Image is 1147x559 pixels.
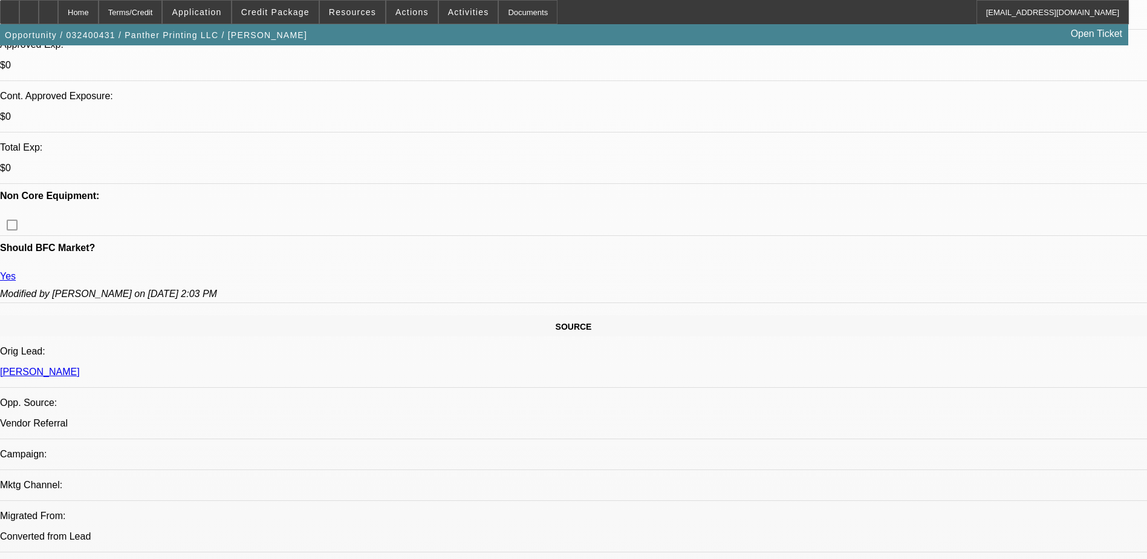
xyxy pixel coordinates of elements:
button: Application [163,1,230,24]
a: Open Ticket [1066,24,1127,44]
span: Actions [395,7,429,17]
button: Activities [439,1,498,24]
button: Actions [386,1,438,24]
span: Resources [329,7,376,17]
span: Activities [448,7,489,17]
button: Credit Package [232,1,319,24]
span: Credit Package [241,7,310,17]
span: Opportunity / 032400431 / Panther Printing LLC / [PERSON_NAME] [5,30,307,40]
span: SOURCE [556,322,592,332]
span: Application [172,7,221,17]
button: Resources [320,1,385,24]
